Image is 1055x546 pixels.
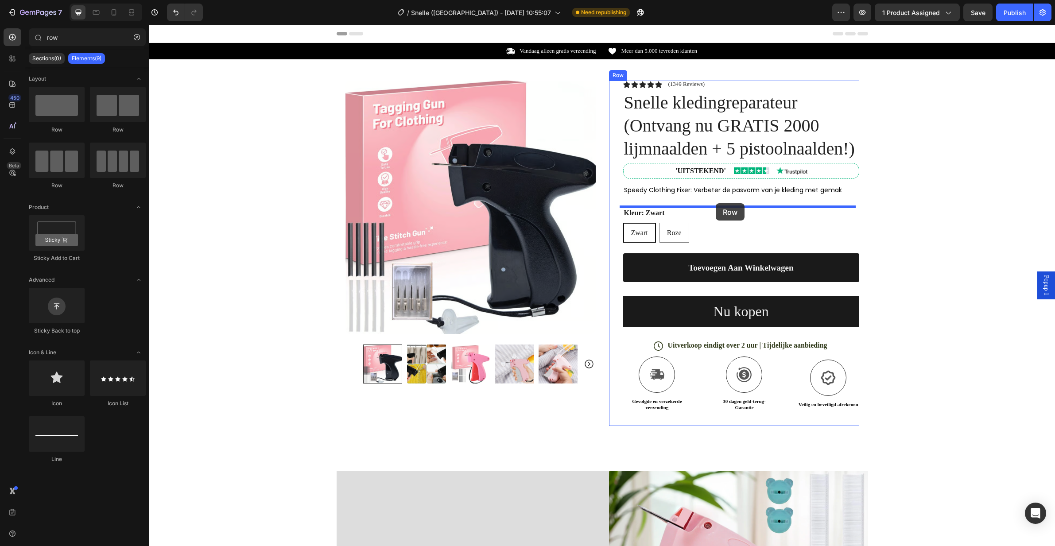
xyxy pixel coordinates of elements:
[167,4,203,21] div: Undo/Redo
[29,276,54,284] span: Advanced
[963,4,993,21] button: Save
[882,8,940,17] span: 1 product assigned
[149,25,1055,546] iframe: Design area
[132,345,146,360] span: Toggle open
[90,126,146,134] div: Row
[892,250,901,271] span: Popup 1
[29,126,85,134] div: Row
[29,327,85,335] div: Sticky Back to top
[1025,503,1046,524] div: Open Intercom Messenger
[29,254,85,262] div: Sticky Add to Cart
[411,8,551,17] span: Snelle ([GEOGRAPHIC_DATA]) - [DATE] 10:55:07
[32,55,61,62] p: Sections(0)
[29,203,49,211] span: Product
[7,162,21,169] div: Beta
[8,94,21,101] div: 450
[996,4,1033,21] button: Publish
[407,8,409,17] span: /
[58,7,62,18] p: 7
[90,399,146,407] div: Icon List
[875,4,960,21] button: 1 product assigned
[4,4,66,21] button: 7
[132,200,146,214] span: Toggle open
[29,399,85,407] div: Icon
[72,55,101,62] p: Elements(9)
[29,75,46,83] span: Layout
[29,28,146,46] input: Search Sections & Elements
[971,9,985,16] span: Save
[581,8,626,16] span: Need republishing
[90,182,146,190] div: Row
[29,455,85,463] div: Line
[1004,8,1026,17] div: Publish
[132,72,146,86] span: Toggle open
[29,182,85,190] div: Row
[132,273,146,287] span: Toggle open
[29,349,56,356] span: Icon & Line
